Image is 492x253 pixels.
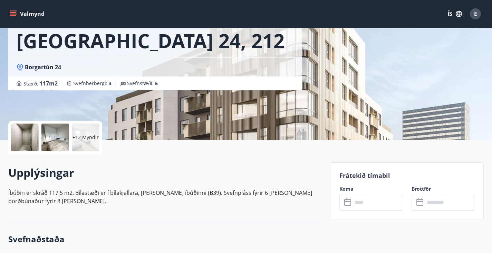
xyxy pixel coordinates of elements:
[8,8,47,20] button: menu
[40,80,58,87] span: 117 m2
[412,186,475,192] label: Brottför
[467,6,484,22] button: E
[8,233,322,245] h3: Svefnaðstaða
[339,171,475,180] p: Frátekið tímabil
[474,10,477,18] span: E
[73,134,99,141] p: +12 Myndir
[23,79,58,88] span: Stærð :
[155,80,158,87] span: 6
[25,63,61,71] span: Borgartún 24
[444,8,466,20] button: ÍS
[73,80,112,87] span: Svefnherbergi :
[8,189,322,205] p: Íbúðin er skráð 117.5 m2. Bílastæði er í bílakjallara, [PERSON_NAME] íbúðinni (B39). Svefnpláss f...
[127,80,158,87] span: Svefnstæði :
[8,165,322,180] h2: Upplýsingar
[339,186,403,192] label: Koma
[109,80,112,87] span: 3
